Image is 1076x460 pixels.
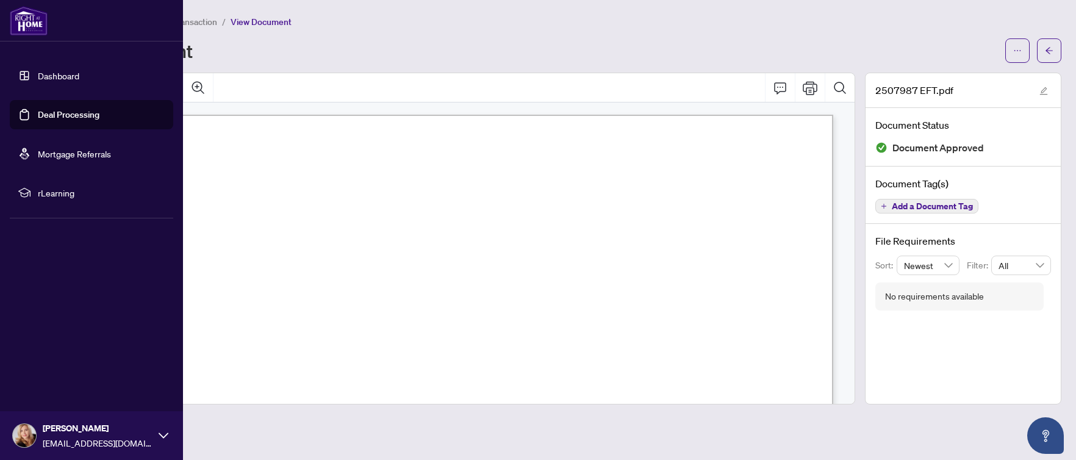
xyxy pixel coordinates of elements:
[43,436,152,450] span: [EMAIL_ADDRESS][DOMAIN_NAME]
[10,6,48,35] img: logo
[38,70,79,81] a: Dashboard
[1027,417,1064,454] button: Open asap
[967,259,991,272] p: Filter:
[13,424,36,447] img: Profile Icon
[1013,46,1022,55] span: ellipsis
[1045,46,1053,55] span: arrow-left
[875,234,1051,248] h4: File Requirements
[38,109,99,120] a: Deal Processing
[875,142,888,154] img: Document Status
[1039,87,1048,95] span: edit
[875,118,1051,132] h4: Document Status
[875,199,978,214] button: Add a Document Tag
[904,256,953,275] span: Newest
[885,290,984,303] div: No requirements available
[222,15,226,29] li: /
[999,256,1044,275] span: All
[875,83,953,98] span: 2507987 EFT.pdf
[38,148,111,159] a: Mortgage Referrals
[892,202,973,210] span: Add a Document Tag
[38,186,165,199] span: rLearning
[875,176,1051,191] h4: Document Tag(s)
[231,16,292,27] span: View Document
[881,203,887,209] span: plus
[152,16,217,27] span: View Transaction
[892,140,984,156] span: Document Approved
[43,422,152,435] span: [PERSON_NAME]
[875,259,897,272] p: Sort:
